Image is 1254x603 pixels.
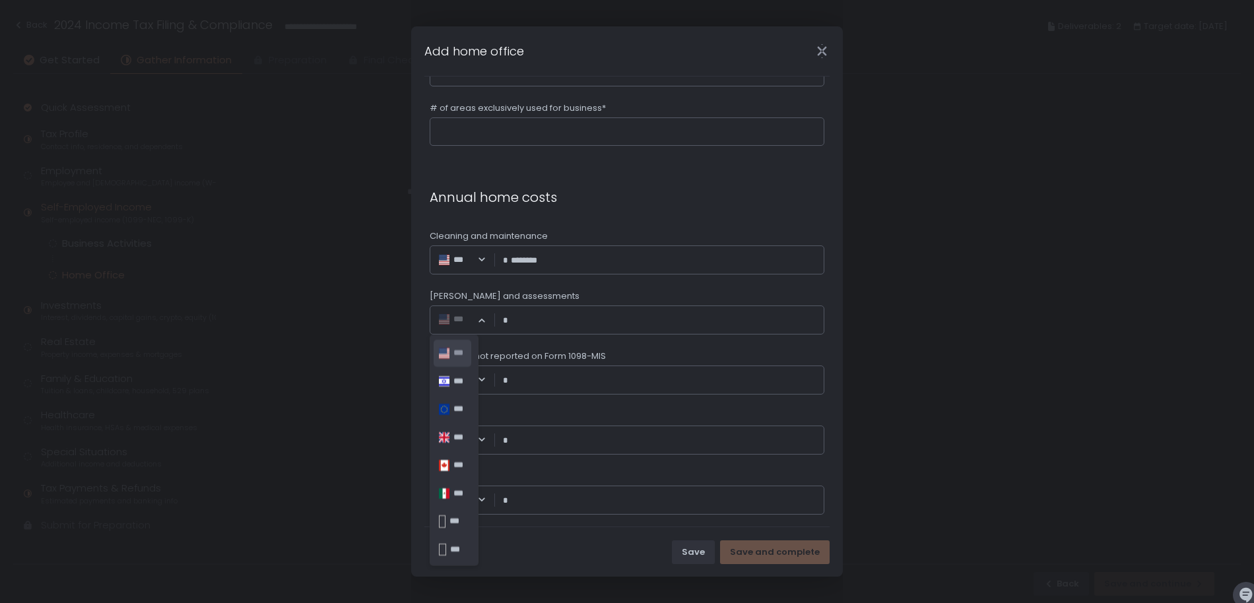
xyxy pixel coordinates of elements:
[672,540,715,564] button: Save
[424,42,524,60] h1: Add home office
[430,290,579,302] span: [PERSON_NAME] and assessments
[438,253,486,267] div: Search for option
[471,253,476,267] input: Search for option
[438,313,486,327] div: Search for option
[430,188,824,206] h3: Annual home costs
[430,102,606,114] span: # of areas exclusively used for business*
[801,44,843,59] div: Close
[430,230,548,242] span: Cleaning and maintenance
[682,546,705,558] div: Save
[430,350,606,362] span: Insurance not reported on Form 1098-MIS
[439,313,476,327] input: Search for option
